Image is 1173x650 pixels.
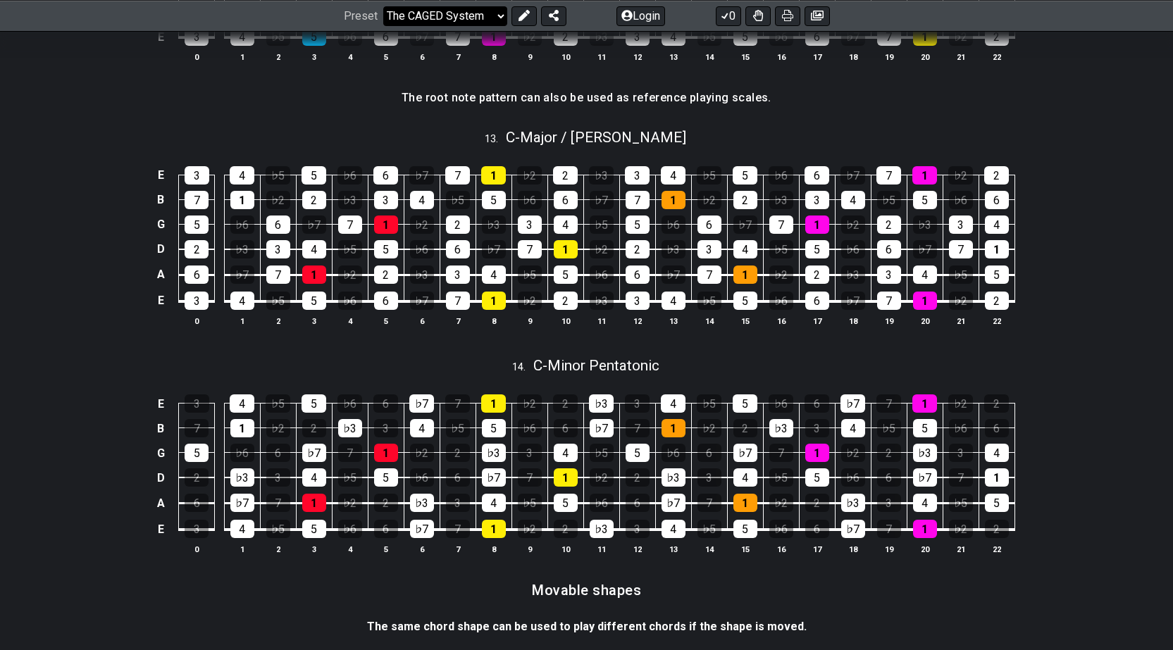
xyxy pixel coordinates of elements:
div: 6 [266,215,290,234]
div: ♭7 [410,27,434,46]
td: E [152,287,169,314]
div: ♭6 [769,292,793,310]
div: 1 [481,394,506,413]
div: 6 [805,292,829,310]
td: E [152,163,169,188]
div: ♭2 [697,191,721,209]
div: 3 [185,292,209,310]
div: 7 [446,292,470,310]
div: ♭2 [518,292,542,310]
th: 13 [655,313,691,328]
div: 4 [662,27,685,46]
div: 6 [626,265,650,284]
div: 6 [374,292,398,310]
td: E [152,23,169,50]
th: 8 [476,313,511,328]
th: 4 [332,313,368,328]
div: 5 [554,265,578,284]
div: ♭6 [590,265,614,284]
div: ♭5 [769,240,793,258]
th: 20 [907,313,943,328]
div: ♭3 [230,240,254,258]
div: 6 [554,419,578,437]
th: 21 [943,313,979,328]
th: 12 [619,313,655,328]
button: Create image [805,6,830,25]
th: 20 [907,49,943,64]
div: 2 [446,444,470,462]
div: ♭2 [948,394,973,413]
div: 3 [805,191,829,209]
div: ♭7 [841,292,865,310]
th: 18 [835,313,871,328]
div: 2 [984,166,1009,185]
div: 7 [446,27,470,46]
div: ♭2 [518,27,542,46]
div: 5 [733,394,757,413]
div: 2 [733,419,757,437]
div: 7 [626,191,650,209]
div: ♭7 [840,394,865,413]
div: ♭5 [446,191,470,209]
div: ♭7 [230,265,254,284]
div: 3 [518,444,542,462]
div: 7 [445,394,470,413]
div: ♭5 [266,394,290,413]
div: ♭6 [337,394,362,413]
div: 5 [302,394,326,413]
div: 2 [733,191,757,209]
div: 1 [733,265,757,284]
th: 19 [871,313,907,328]
div: 3 [374,419,398,437]
div: 3 [266,240,290,258]
div: ♭2 [841,444,865,462]
button: Edit Preset [511,6,537,25]
div: ♭6 [338,292,362,310]
div: 1 [482,27,506,46]
div: 7 [769,444,793,462]
th: 15 [727,313,763,328]
th: 6 [404,313,440,328]
div: 1 [662,419,685,437]
div: 4 [662,292,685,310]
div: ♭6 [662,444,685,462]
div: ♭5 [518,265,542,284]
div: 2 [985,292,1009,310]
div: 4 [661,394,685,413]
div: 4 [913,265,937,284]
div: 5 [626,444,650,462]
th: 7 [440,313,476,328]
div: 1 [374,444,398,462]
button: Print [775,6,800,25]
div: 7 [876,394,901,413]
h4: The root note pattern can also be used as reference playing scales. [402,90,771,106]
div: 1 [230,191,254,209]
th: 2 [260,313,296,328]
div: 7 [266,265,290,284]
td: B [152,187,169,212]
div: 7 [769,215,793,234]
div: 1 [230,419,254,437]
div: 2 [553,394,578,413]
div: 5 [482,191,506,209]
div: ♭2 [948,166,973,185]
div: ♭3 [482,444,506,462]
td: G [152,441,169,465]
div: ♭5 [697,292,721,310]
div: ♭6 [841,240,865,258]
div: 2 [984,394,1009,413]
div: ♭5 [590,444,614,462]
th: 22 [979,313,1014,328]
th: 10 [547,313,583,328]
div: ♭5 [697,394,721,413]
div: ♭2 [590,240,614,258]
div: 3 [805,419,829,437]
div: 2 [877,444,901,462]
th: 3 [296,49,332,64]
div: 2 [805,265,829,284]
div: 6 [985,419,1009,437]
div: ♭5 [446,419,470,437]
div: 7 [445,166,470,185]
div: ♭2 [949,27,973,46]
div: ♭3 [589,166,614,185]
